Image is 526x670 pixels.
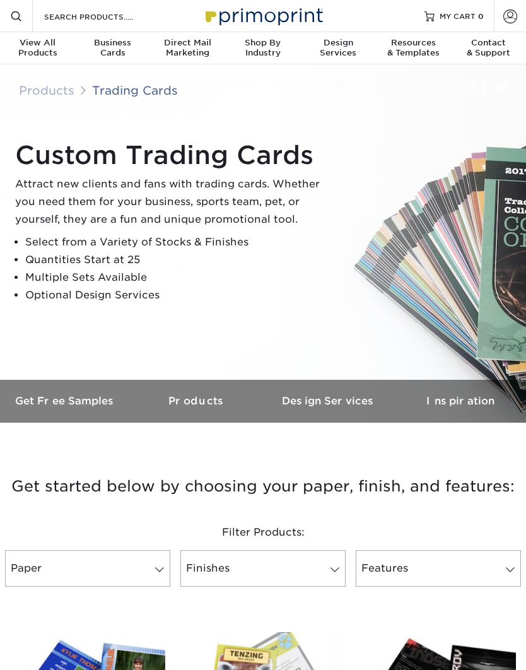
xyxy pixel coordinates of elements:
[150,32,225,66] a: Direct MailMarketing
[200,2,326,29] img: Primoprint
[9,468,517,500] h3: Get started below by choosing your paper, finish, and features:
[376,38,451,48] span: Resources
[451,38,526,58] div: & Support
[356,550,521,587] a: Features
[75,38,150,48] span: Business
[25,269,330,286] li: Multiple Sets Available
[150,38,225,58] div: Marketing
[301,38,376,48] span: Design
[25,286,330,304] li: Optional Design Services
[180,550,346,587] a: Finishes
[92,83,178,97] a: Trading Cards
[451,38,526,48] span: Contact
[150,38,225,48] span: Direct Mail
[19,83,74,97] a: Products
[15,175,330,228] p: Attract new clients and fans with trading cards. Whether you need them for your business, sports ...
[225,38,300,48] span: Shop By
[376,38,451,58] div: & Templates
[15,140,330,170] h1: Custom Trading Cards
[301,32,376,66] a: DesignServices
[132,395,264,407] h3: Products
[263,380,395,422] a: Design Services
[75,32,150,66] a: BusinessCards
[301,38,376,58] div: Services
[263,395,395,407] h3: Design Services
[440,11,476,21] span: MY CART
[75,38,150,58] div: Cards
[25,233,330,251] li: Select from a Variety of Stocks & Finishes
[225,38,300,58] div: Industry
[376,32,451,66] a: Resources& Templates
[451,32,526,66] a: Contact& Support
[132,380,264,422] a: Products
[5,550,170,587] a: Paper
[225,32,300,66] a: Shop ByIndustry
[25,251,330,269] li: Quantities Start at 25
[43,9,166,24] input: SEARCH PRODUCTS.....
[478,11,484,20] span: 0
